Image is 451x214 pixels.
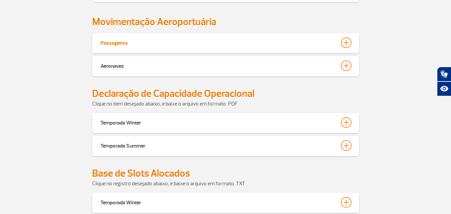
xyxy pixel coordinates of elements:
p: Clique no item desejado abaixo, e baixe o arquivo em formato .PDF [92,100,359,108]
button: Temporada Winter [100,117,351,128]
p: Clique no registro desejado abaixo, e baixe o arquivo em formato .TXT [92,180,359,188]
h2: Declaração de Capacidade Operacional [92,87,359,100]
button: Aeronaves [100,60,351,71]
h2: Base de Slots Alocados [92,167,359,180]
button: Abrir tradutor de língua de sinais. [437,67,451,81]
button: Temporada Summer [100,140,351,151]
div: Temporada Winter [100,197,141,206]
div: Plugin de acessibilidade da Hand Talk. [437,67,451,96]
div: Temporada Summer [100,140,146,150]
button: Abrir recursos assistivos. [437,81,451,96]
h2: Movimentação Aeroportuária [92,16,359,28]
div: Aeronaves [100,60,124,70]
button: Passageiros [100,37,351,48]
button: Temporada Winter [100,197,351,208]
div: Temporada Winter [100,117,141,127]
div: Passageiros [100,37,128,47]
